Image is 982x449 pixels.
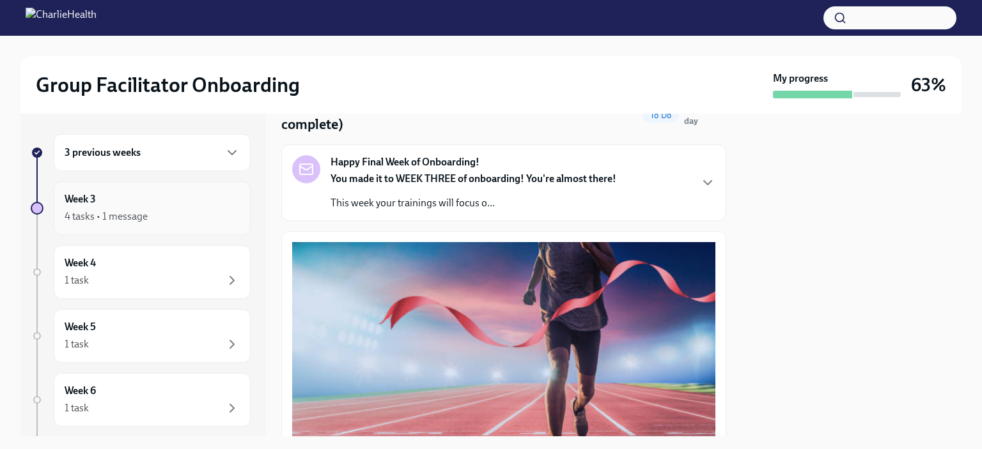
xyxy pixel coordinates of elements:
[31,309,251,363] a: Week 51 task
[65,401,89,415] div: 1 task
[643,110,679,120] span: To Do
[684,103,714,126] span: Due
[65,320,96,334] h6: Week 5
[331,155,479,169] strong: Happy Final Week of Onboarding!
[281,96,637,134] h4: Week Three: Final Onboarding Tasks (~1.5 hours to complete)
[36,72,300,98] h2: Group Facilitator Onboarding
[65,337,89,351] div: 1 task
[26,8,97,28] img: CharlieHealth
[65,273,89,287] div: 1 task
[65,209,148,224] div: 4 tasks • 1 message
[31,181,251,235] a: Week 34 tasks • 1 message
[684,103,726,127] span: October 4th, 2025 09:00
[54,134,251,171] div: 3 previous weeks
[65,146,141,160] h6: 3 previous weeks
[684,103,714,126] strong: in a day
[911,73,946,96] h3: 63%
[65,256,96,270] h6: Week 4
[773,72,828,86] strong: My progress
[65,192,96,206] h6: Week 3
[331,172,616,185] strong: You made it to WEEK THREE of onboarding! You're almost there!
[31,245,251,299] a: Week 41 task
[65,384,96,398] h6: Week 6
[331,196,616,210] p: This week your trainings will focus o...
[31,373,251,427] a: Week 61 task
